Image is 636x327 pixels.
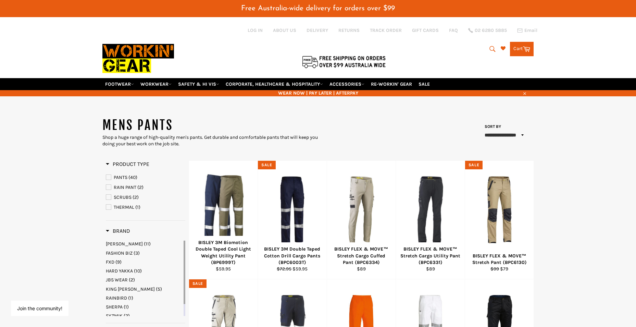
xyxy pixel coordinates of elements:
a: 02 6280 5885 [468,28,507,33]
a: SCRUBS [106,194,185,201]
a: JBS WEAR [106,277,182,283]
a: FOOTWEAR [102,78,137,90]
a: DELIVERY [307,27,328,34]
a: CORPORATE, HEALTHCARE & HOSPITALITY [223,78,326,90]
s: $99 [490,266,499,272]
span: (10) [134,268,142,274]
span: THERMAL [114,204,134,210]
span: 02 6280 5885 [475,28,507,33]
a: RAINBIRD [106,295,182,301]
a: BISLEY FLEX & MOVE™ Stretch Pant (BPC6130) - Workin' Gear BISLEY FLEX & MOVE™ Stretch Pant (BPC61... [465,161,534,279]
a: BISLEY FLEX & MOVE™ Stretch Cargo Utility Pant (BPC6331) - Workin' Gear BISLEY FLEX & MOVE™ Stret... [396,161,465,279]
s: $72.95 [277,266,291,272]
span: RAINBIRD [106,295,127,301]
span: JBS WEAR [106,277,128,283]
a: WORKWEAR [138,78,174,90]
div: Sale [258,161,275,169]
span: (5) [156,286,162,292]
a: ACCESSORIES [327,78,367,90]
a: RAIN PANT [106,184,185,191]
div: $79 [469,266,529,272]
span: (2) [137,184,144,190]
a: THERMAL [106,204,185,211]
a: Cart [510,42,534,56]
a: BISLEY BPC6003T 3M Double Taped Cotton Drill Cargo Pants - Workin' Gear BISLEY 3M Double Taped Co... [258,161,327,279]
span: (2) [129,277,135,283]
span: [PERSON_NAME] [106,241,143,247]
div: BISLEY FLEX & MOVE™ Stretch Pant (BPC6130) [469,253,529,266]
span: (1) [128,295,133,301]
span: (1) [124,304,129,310]
span: (1) [135,204,140,210]
span: SHERPA [106,304,123,310]
img: BISLEY BP6999T 3M Biomotion Double Taped Cool Light Weight Utility Pant - Workin' Gear [200,169,247,250]
div: $89 [331,266,391,272]
span: (3) [134,250,140,256]
a: Email [517,28,537,33]
a: HARD YAKKA [106,268,182,274]
span: Email [524,28,537,33]
div: BISLEY 3M Biomotion Double Taped Cool Light Weight Utility Pant (BP6999T) [193,239,253,266]
h3: Brand [106,228,130,234]
a: PANTS [106,174,185,181]
a: BISLEY BP6999T 3M Biomotion Double Taped Cool Light Weight Utility Pant - Workin' Gear BISLEY 3M ... [189,161,258,279]
a: FXD [106,259,182,265]
a: FAQ [449,27,458,34]
span: RAIN PANT [114,184,136,190]
span: WEAR NOW | PAY LATER | AFTERPAY [102,90,534,96]
a: ABOUT US [273,27,296,34]
a: BISLEY [106,241,182,247]
h3: Product Type [106,161,149,168]
a: TRACK ORDER [370,27,402,34]
a: SYZMIK [106,313,182,319]
span: PANTS [114,174,127,180]
span: SCRUBS [114,194,132,200]
a: BISLEY FLEX & MOVE™ Stretch Cargo Cuffed Pant (BPC6334) - Workin' Gear BISLEY FLEX & MOVE™ Stretc... [327,161,396,279]
a: FASHION BIZ [106,250,182,256]
img: BISLEY BPC6003T 3M Double Taped Cotton Drill Cargo Pants - Workin' Gear [266,175,318,244]
img: Flat $9.95 shipping Australia wide [301,54,387,69]
a: SALE [416,78,433,90]
span: (2) [133,194,139,200]
a: Log in [248,27,263,33]
span: Free Australia-wide delivery for orders over $99 [241,5,395,12]
span: (9) [115,259,122,265]
img: BISLEY FLEX & MOVE™ Stretch Cargo Cuffed Pant (BPC6334) - Workin' Gear [336,175,387,244]
img: Workin Gear leaders in Workwear, Safety Boots, PPE, Uniforms. Australia's No.1 in Workwear [102,39,174,78]
div: $89 [400,266,461,272]
a: GIFT CARDS [412,27,439,34]
span: FASHION BIZ [106,250,133,256]
div: $59.95 [193,266,253,272]
a: RE-WORKIN' GEAR [368,78,415,90]
h1: MENS PANTS [102,117,318,134]
span: KING [PERSON_NAME] [106,286,155,292]
span: HARD YAKKA [106,268,133,274]
a: SHERPA [106,304,182,310]
span: (11) [144,241,151,247]
span: (2) [124,313,130,319]
div: $59.95 [262,266,323,272]
span: SYZMIK [106,313,123,319]
span: (40) [128,174,137,180]
div: BISLEY FLEX & MOVE™ Stretch Cargo Cuffed Pant (BPC6334) [331,246,391,266]
span: FXD [106,259,114,265]
label: Sort by [483,124,501,130]
a: KING GEE [106,286,182,292]
button: Join the community! [17,305,62,311]
div: Sale [189,279,207,288]
a: RETURNS [338,27,360,34]
div: BISLEY FLEX & MOVE™ Stretch Cargo Utility Pant (BPC6331) [400,246,461,266]
div: BISLEY 3M Double Taped Cotton Drill Cargo Pants (BPC6003T) [262,246,323,266]
img: BISLEY FLEX & MOVE™ Stretch Cargo Utility Pant (BPC6331) - Workin' Gear [404,175,456,244]
div: Shop a huge range of high-quality men's pants. Get durable and comfortable pants that will keep y... [102,134,318,147]
img: BISLEY FLEX & MOVE™ Stretch Pant (BPC6130) - Workin' Gear [474,175,525,244]
a: SAFETY & HI VIS [175,78,222,90]
div: Sale [465,161,483,169]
